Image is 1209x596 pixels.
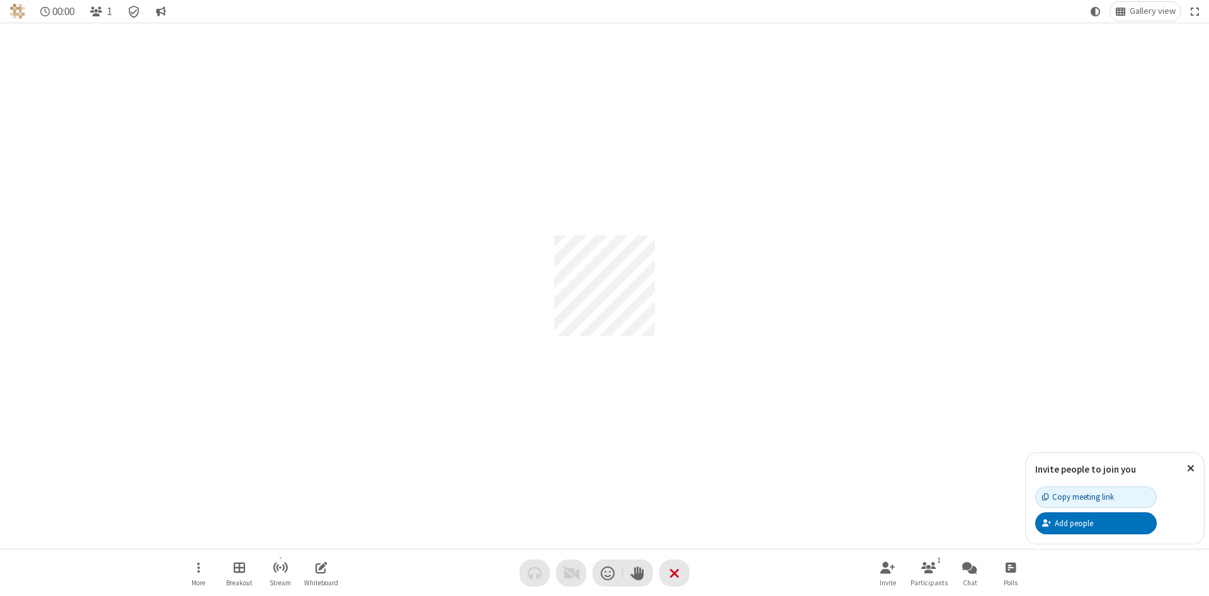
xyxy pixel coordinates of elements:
[107,6,112,18] span: 1
[869,555,907,591] button: Invite participants (Alt+I)
[304,579,338,587] span: Whiteboard
[593,559,623,587] button: Send a reaction
[1035,486,1157,508] button: Copy meeting link
[191,579,205,587] span: More
[1186,2,1205,21] button: Fullscreen
[220,555,258,591] button: Manage Breakout Rooms
[1035,512,1157,534] button: Add people
[992,555,1030,591] button: Open poll
[880,579,896,587] span: Invite
[35,2,80,21] div: Timer
[910,555,948,591] button: Open participant list
[1110,2,1181,21] button: Change layout
[122,2,146,21] div: Meeting details Encryption enabled
[951,555,989,591] button: Open chat
[1178,453,1204,484] button: Close popover
[963,579,977,587] span: Chat
[934,554,945,566] div: 1
[1004,579,1018,587] span: Polls
[52,6,74,18] span: 00:00
[623,559,653,587] button: Raise hand
[10,4,25,19] img: QA Selenium DO NOT DELETE OR CHANGE
[556,559,586,587] button: Video
[659,559,690,587] button: End or leave meeting
[911,579,948,587] span: Participants
[1086,2,1106,21] button: Using system theme
[1035,463,1136,475] label: Invite people to join you
[1130,6,1176,16] span: Gallery view
[270,579,291,587] span: Stream
[226,579,253,587] span: Breakout
[519,559,550,587] button: Audio problem - check your Internet connection or call by phone
[84,2,117,21] button: Open participant list
[1042,491,1114,503] div: Copy meeting link
[302,555,340,591] button: Open shared whiteboard
[150,2,171,21] button: Conversation
[261,555,299,591] button: Start streaming
[179,555,217,591] button: Open menu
